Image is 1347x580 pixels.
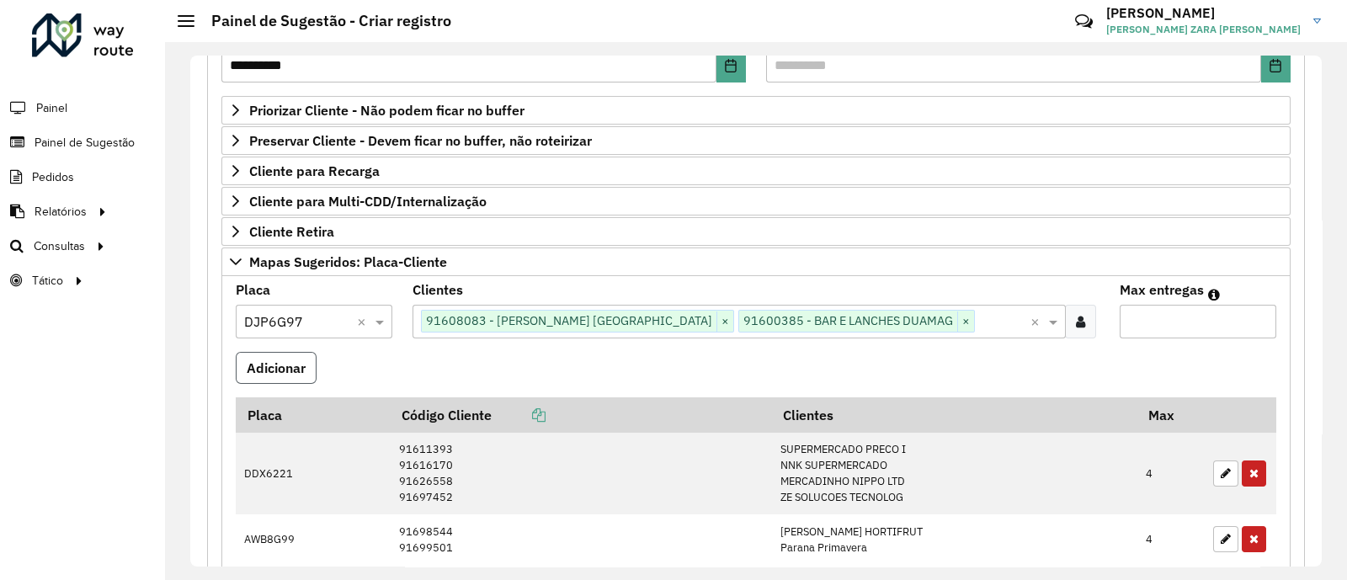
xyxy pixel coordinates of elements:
td: SUPERMERCADO PRECO I NNK SUPERMERCADO MERCADINHO NIPPO LTD ZE SOLUCOES TECNOLOG [772,433,1137,514]
span: Consultas [34,237,85,255]
span: Cliente Retira [249,225,334,238]
th: Max [1137,397,1205,433]
label: Clientes [413,279,463,300]
label: Placa [236,279,270,300]
button: Adicionar [236,352,317,384]
span: Relatórios [35,203,87,221]
span: × [957,311,974,332]
span: Clear all [1030,311,1045,332]
a: Cliente Retira [221,217,1291,246]
span: Painel de Sugestão [35,134,135,152]
td: 91698544 91699501 [391,514,772,564]
td: 4 [1137,514,1205,564]
a: Preservar Cliente - Devem ficar no buffer, não roteirizar [221,126,1291,155]
td: 4 [1137,433,1205,514]
td: AWB8G99 [236,514,391,564]
em: Máximo de clientes que serão colocados na mesma rota com os clientes informados [1208,288,1220,301]
span: Cliente para Multi-CDD/Internalização [249,194,487,208]
span: Clear all [357,311,371,332]
a: Contato Rápido [1066,3,1102,40]
a: Cliente para Multi-CDD/Internalização [221,187,1291,216]
span: Cliente para Recarga [249,164,380,178]
h2: Painel de Sugestão - Criar registro [194,12,451,30]
a: Priorizar Cliente - Não podem ficar no buffer [221,96,1291,125]
td: DDX6221 [236,433,391,514]
span: Priorizar Cliente - Não podem ficar no buffer [249,104,524,117]
span: Pedidos [32,168,74,186]
h3: [PERSON_NAME] [1106,5,1301,21]
td: [PERSON_NAME] HORTIFRUT Parana Primavera [772,514,1137,564]
button: Choose Date [1261,49,1291,82]
span: Mapas Sugeridos: Placa-Cliente [249,255,447,269]
span: Preservar Cliente - Devem ficar no buffer, não roteirizar [249,134,592,147]
button: Choose Date [716,49,746,82]
th: Placa [236,397,391,433]
a: Copiar [492,407,546,423]
a: Mapas Sugeridos: Placa-Cliente [221,247,1291,276]
th: Clientes [772,397,1137,433]
th: Código Cliente [391,397,772,433]
span: Tático [32,272,63,290]
a: Cliente para Recarga [221,157,1291,185]
span: 91600385 - BAR E LANCHES DUAMAG [739,311,957,331]
span: Painel [36,99,67,117]
td: 91611393 91616170 91626558 91697452 [391,433,772,514]
span: 91608083 - [PERSON_NAME] [GEOGRAPHIC_DATA] [422,311,716,331]
span: [PERSON_NAME] ZARA [PERSON_NAME] [1106,22,1301,37]
label: Max entregas [1120,279,1204,300]
span: × [716,311,733,332]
